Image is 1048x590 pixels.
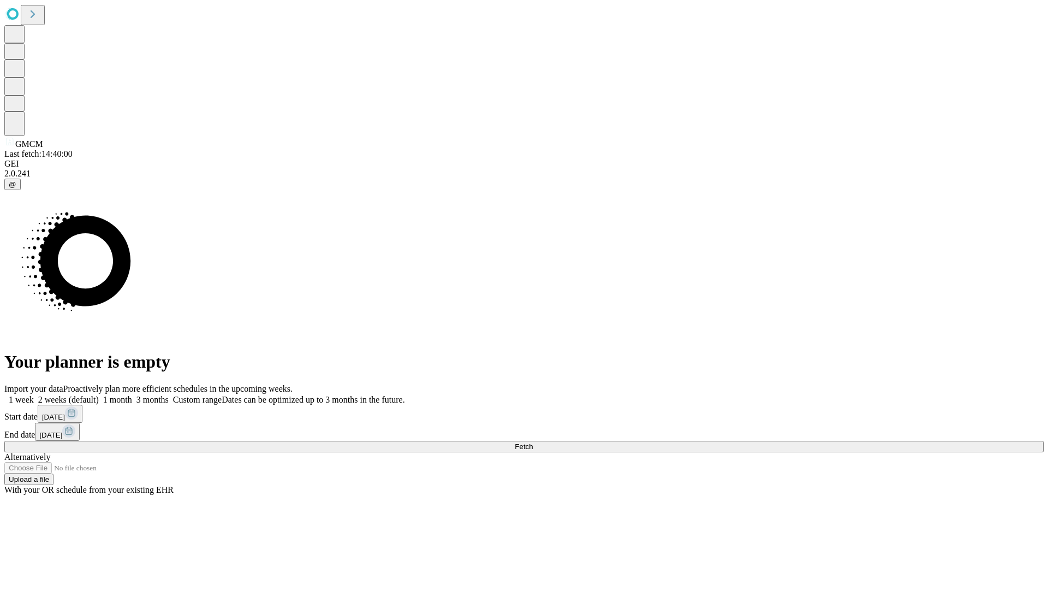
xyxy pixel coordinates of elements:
[4,441,1044,452] button: Fetch
[4,179,21,190] button: @
[4,485,174,494] span: With your OR schedule from your existing EHR
[4,423,1044,441] div: End date
[4,474,53,485] button: Upload a file
[35,423,80,441] button: [DATE]
[38,395,99,404] span: 2 weeks (default)
[9,180,16,188] span: @
[4,149,73,158] span: Last fetch: 14:40:00
[63,384,293,393] span: Proactively plan more efficient schedules in the upcoming weeks.
[173,395,222,404] span: Custom range
[4,405,1044,423] div: Start date
[4,384,63,393] span: Import your data
[136,395,169,404] span: 3 months
[38,405,82,423] button: [DATE]
[39,431,62,439] span: [DATE]
[4,452,50,462] span: Alternatively
[222,395,404,404] span: Dates can be optimized up to 3 months in the future.
[4,352,1044,372] h1: Your planner is empty
[515,442,533,451] span: Fetch
[15,139,43,149] span: GMCM
[42,413,65,421] span: [DATE]
[103,395,132,404] span: 1 month
[4,159,1044,169] div: GEI
[9,395,34,404] span: 1 week
[4,169,1044,179] div: 2.0.241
